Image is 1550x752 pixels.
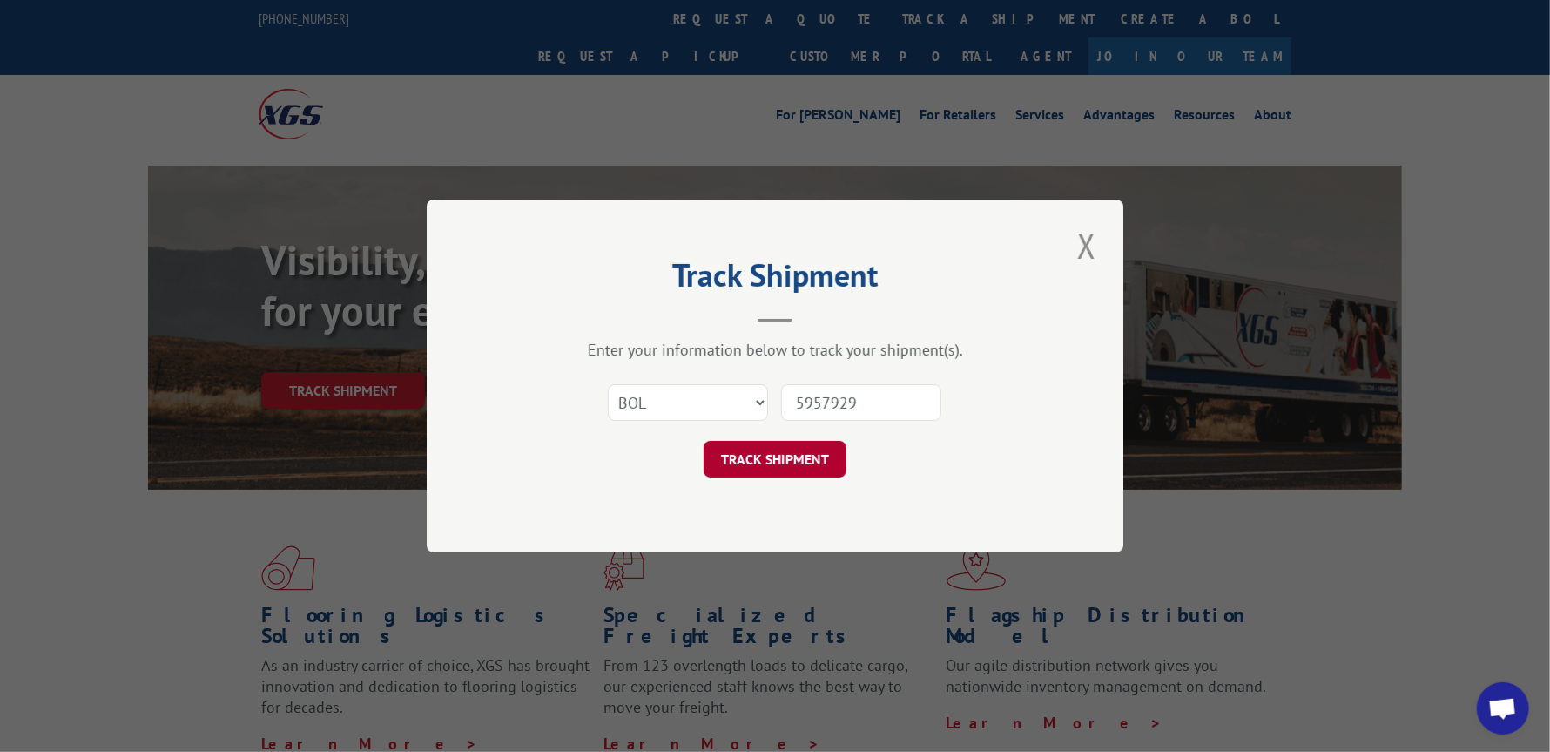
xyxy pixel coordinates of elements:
[1477,682,1529,735] a: Open chat
[781,384,941,421] input: Number(s)
[514,340,1036,360] div: Enter your information below to track your shipment(s).
[514,263,1036,296] h2: Track Shipment
[704,441,846,478] button: TRACK SHIPMENT
[1072,221,1102,269] button: Close modal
